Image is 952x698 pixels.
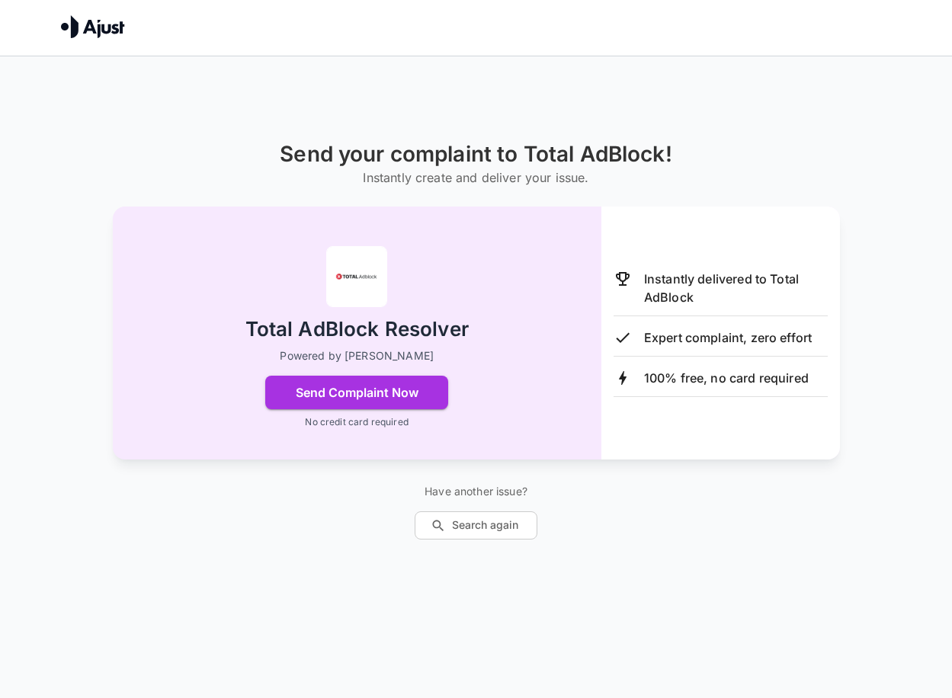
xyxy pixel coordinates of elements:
h6: Instantly create and deliver your issue. [280,167,672,188]
img: Ajust [61,15,125,38]
p: 100% free, no card required [644,369,809,387]
button: Send Complaint Now [265,376,448,409]
p: Instantly delivered to Total AdBlock [644,270,828,306]
p: No credit card required [305,415,408,429]
p: Powered by [PERSON_NAME] [280,348,434,363]
p: Expert complaint, zero effort [644,328,812,347]
img: Total AdBlock [326,246,387,307]
p: Have another issue? [415,484,537,499]
button: Search again [415,511,537,540]
h1: Send your complaint to Total AdBlock! [280,142,672,167]
h2: Total AdBlock Resolver [245,316,469,343]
